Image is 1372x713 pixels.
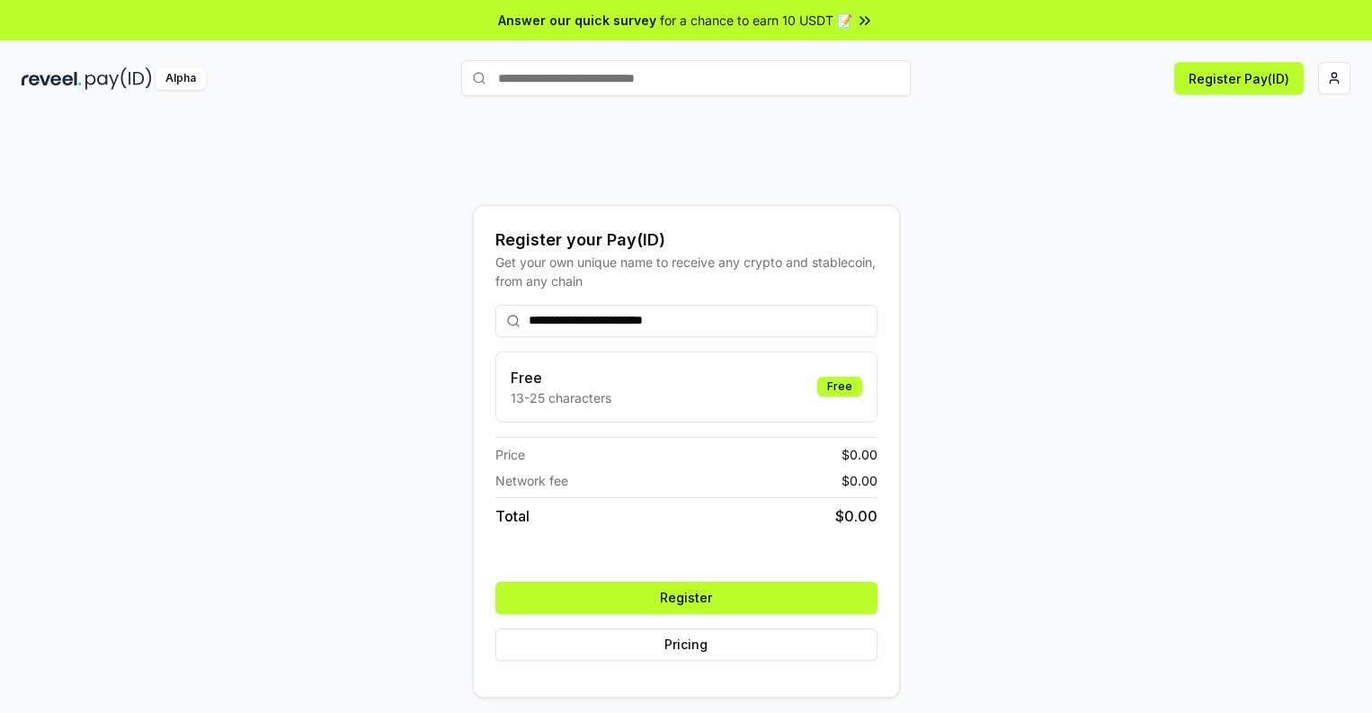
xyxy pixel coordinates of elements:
[817,377,862,397] div: Free
[85,67,152,90] img: pay_id
[835,505,878,527] span: $ 0.00
[495,471,568,490] span: Network fee
[495,227,878,253] div: Register your Pay(ID)
[842,471,878,490] span: $ 0.00
[495,253,878,290] div: Get your own unique name to receive any crypto and stablecoin, from any chain
[495,445,525,464] span: Price
[660,11,852,30] span: for a chance to earn 10 USDT 📝
[511,388,611,407] p: 13-25 characters
[22,67,82,90] img: reveel_dark
[495,628,878,661] button: Pricing
[498,11,656,30] span: Answer our quick survey
[1174,62,1304,94] button: Register Pay(ID)
[495,582,878,614] button: Register
[511,367,611,388] h3: Free
[495,505,530,527] span: Total
[156,67,206,90] div: Alpha
[842,445,878,464] span: $ 0.00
